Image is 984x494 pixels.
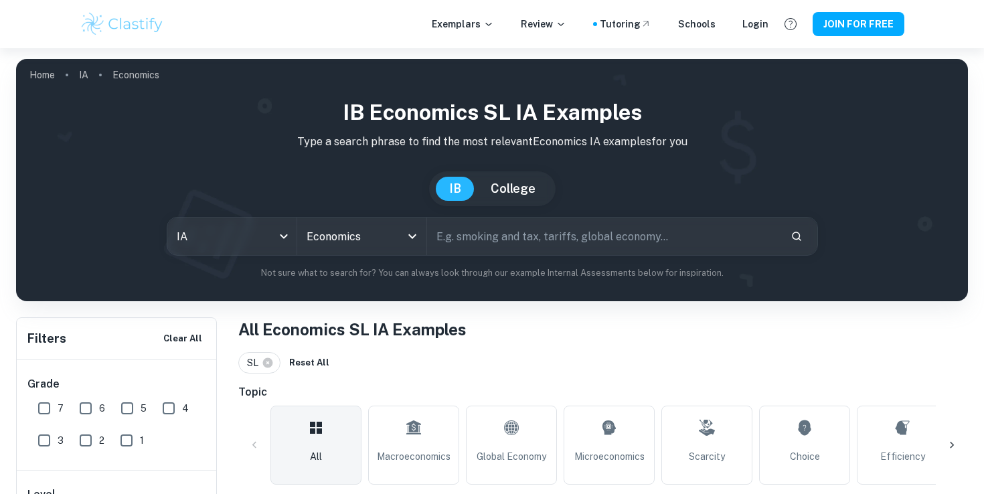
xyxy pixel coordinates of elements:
span: 1 [140,433,144,448]
span: Choice [790,449,820,464]
span: All [310,449,322,464]
p: Exemplars [432,17,494,31]
button: Open [403,227,422,246]
span: Scarcity [689,449,725,464]
a: Tutoring [600,17,651,31]
div: IA [167,218,297,255]
a: Schools [678,17,716,31]
div: SL [238,352,280,374]
button: Reset All [286,353,333,373]
button: JOIN FOR FREE [813,12,904,36]
h1: IB Economics SL IA examples [27,96,957,129]
button: Help and Feedback [779,13,802,35]
input: E.g. smoking and tax, tariffs, global economy... [427,218,780,255]
span: Microeconomics [574,449,645,464]
img: Clastify logo [80,11,165,37]
a: Home [29,66,55,84]
p: Review [521,17,566,31]
p: Not sure what to search for? You can always look through our example Internal Assessments below f... [27,266,957,280]
a: Login [742,17,768,31]
p: Type a search phrase to find the most relevant Economics IA examples for you [27,134,957,150]
img: profile cover [16,59,968,301]
h1: All Economics SL IA Examples [238,317,968,341]
span: 3 [58,433,64,448]
span: 5 [141,401,147,416]
span: 4 [182,401,189,416]
span: Efficiency [880,449,925,464]
button: Clear All [160,329,206,349]
span: Macroeconomics [377,449,450,464]
button: Search [785,225,808,248]
span: SL [247,355,264,370]
span: 6 [99,401,105,416]
p: Economics [112,68,159,82]
button: College [477,177,549,201]
a: IA [79,66,88,84]
button: IB [436,177,475,201]
h6: Filters [27,329,66,348]
span: 7 [58,401,64,416]
span: Global Economy [477,449,546,464]
h6: Topic [238,384,968,400]
h6: Grade [27,376,207,392]
span: 2 [99,433,104,448]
